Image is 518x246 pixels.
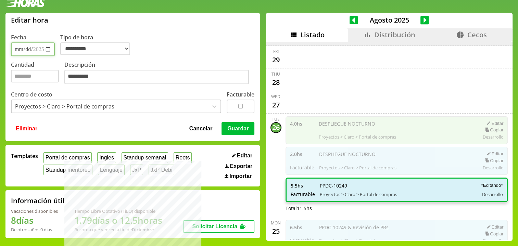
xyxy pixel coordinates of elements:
button: Guardar [222,122,254,135]
select: Tipo de hora [60,42,130,55]
span: Distribución [374,30,415,39]
button: Lenguaje [98,165,124,175]
div: Vacaciones disponibles [11,208,58,214]
span: Exportar [230,163,252,169]
label: Tipo de hora [60,34,136,56]
span: Listado [300,30,325,39]
button: Editar [230,152,254,159]
div: 29 [270,54,281,65]
span: Solicitar Licencia [192,223,237,229]
button: JxP Debi [149,165,174,175]
h1: 1.79 días o 12.5 horas [74,214,162,226]
button: Standup semanal [122,152,168,163]
label: Cantidad [11,61,64,86]
button: Standup mentoreo [43,165,92,175]
button: Eliminar [14,122,39,135]
span: Editar [237,153,252,159]
div: 26 [270,122,281,133]
button: Solicitar Licencia [183,220,254,233]
div: Tiempo Libre Optativo (TiLO) disponible [74,208,162,214]
button: Ingles [97,152,116,163]
button: Exportar [223,163,254,170]
label: Centro de costo [11,91,52,98]
button: Roots [174,152,192,163]
div: Tue [272,116,280,122]
div: Total 11.5 hs [286,205,508,211]
div: Mon [271,220,281,226]
div: Wed [271,94,280,100]
label: Fecha [11,34,26,41]
div: Thu [271,71,280,77]
span: Agosto 2025 [358,15,420,25]
h1: Editar hora [11,15,48,25]
span: Cecos [467,30,487,39]
h1: 8 días [11,214,58,226]
textarea: Descripción [64,70,249,84]
div: Fri [273,49,279,54]
label: Descripción [64,61,254,86]
span: Templates [11,152,38,160]
button: Portal de compras [43,152,92,163]
input: Cantidad [11,70,59,82]
span: Importar [229,173,252,179]
div: 25 [270,226,281,237]
button: JxP [130,165,143,175]
div: 27 [270,100,281,111]
label: Facturable [227,91,254,98]
div: Recordá que vencen a fin de [74,226,162,233]
b: Diciembre [132,226,154,233]
div: 28 [270,77,281,88]
h2: Información útil [11,196,65,205]
div: De otros años: 0 días [11,226,58,233]
button: Cancelar [187,122,215,135]
div: Proyectos > Claro > Portal de compras [15,103,114,110]
div: scrollable content [266,42,513,240]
